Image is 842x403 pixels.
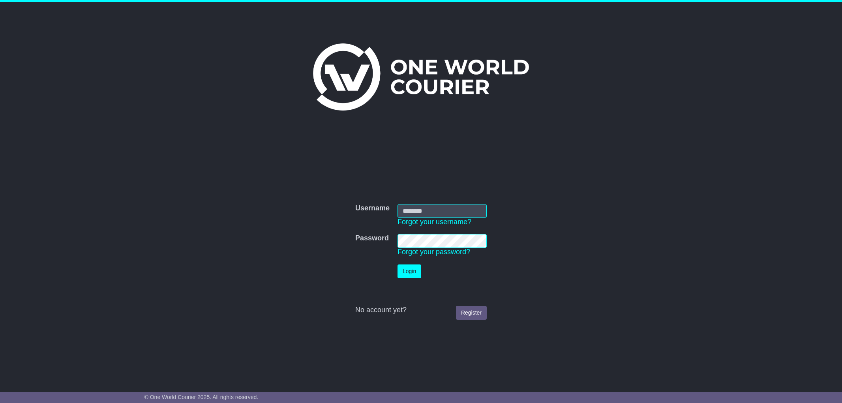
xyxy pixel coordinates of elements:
[313,43,529,111] img: One World
[355,234,389,243] label: Password
[144,394,259,400] span: © One World Courier 2025. All rights reserved.
[398,248,470,256] a: Forgot your password?
[398,264,421,278] button: Login
[398,218,471,226] a: Forgot your username?
[456,306,487,320] a: Register
[355,306,487,315] div: No account yet?
[355,204,390,213] label: Username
